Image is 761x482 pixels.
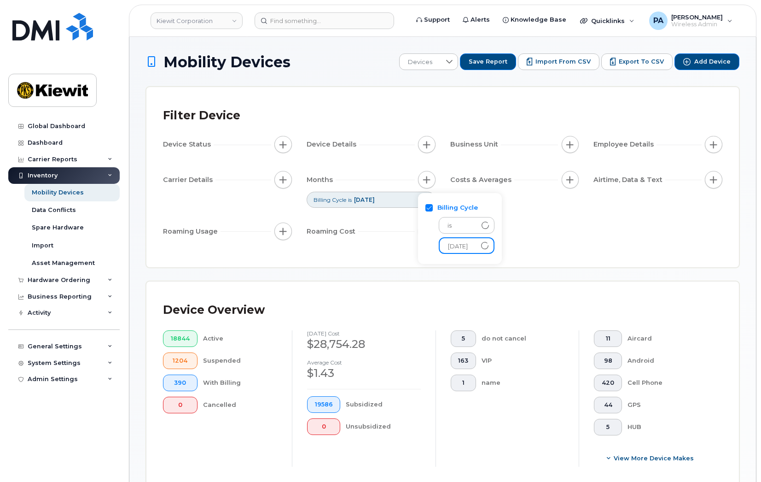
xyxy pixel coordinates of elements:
span: Business Unit [450,140,501,149]
span: 18844 [171,335,190,342]
span: Add Device [694,58,731,66]
div: GPS [627,397,708,413]
h4: [DATE] cost [307,330,421,336]
span: Save Report [469,58,507,66]
span: 420 [602,379,614,387]
h4: Average cost [307,359,421,365]
button: 98 [594,353,622,369]
span: 5 [602,423,614,431]
button: 0 [307,418,341,435]
div: Suspended [203,353,277,369]
div: Unsubsidized [346,418,420,435]
div: Device Overview [163,298,265,322]
span: Devices [400,54,441,71]
span: Mobility Devices [163,54,290,70]
span: 19586 [315,401,333,408]
div: $28,754.28 [307,336,421,352]
span: Device Status [163,140,214,149]
button: 5 [451,330,476,347]
span: Export to CSV [619,58,664,66]
div: Cancelled [203,397,277,413]
div: Filter Device [163,104,240,128]
div: $1.43 [307,365,421,381]
span: Carrier Details [163,175,215,185]
span: 5 [458,335,468,342]
div: VIP [482,353,564,369]
div: With Billing [203,375,277,391]
button: 390 [163,375,198,391]
span: 390 [171,379,190,387]
span: 163 [458,357,468,364]
span: 11 [602,335,614,342]
span: Device Details [307,140,359,149]
span: [DATE] [354,196,375,203]
span: August 2025 [440,238,476,255]
label: Billing Cycle [437,203,478,212]
button: 11 [594,330,622,347]
span: Roaming Usage [163,227,221,236]
div: name [482,375,564,391]
button: 0 [163,397,198,413]
button: 5 [594,419,622,435]
span: is [439,217,476,234]
span: Months [307,175,336,185]
div: do not cancel [482,330,564,347]
span: Billing Cycle [314,196,346,204]
span: Employee Details [593,140,656,149]
button: 44 [594,397,622,413]
button: 420 [594,375,622,391]
button: Save Report [460,53,516,70]
div: Aircard [627,330,708,347]
span: 0 [315,423,333,430]
button: Import from CSV [518,53,599,70]
button: 163 [451,353,476,369]
button: 1204 [163,353,198,369]
button: 19586 [307,396,341,413]
span: 98 [602,357,614,364]
span: 44 [602,401,614,409]
button: 1 [451,375,476,391]
div: Android [627,353,708,369]
div: Cell Phone [627,375,708,391]
span: Costs & Averages [450,175,514,185]
button: Add Device [674,53,739,70]
button: View More Device Makes [594,450,708,467]
div: HUB [627,419,708,435]
div: Subsidized [346,396,420,413]
button: 18844 [163,330,198,347]
span: Airtime, Data & Text [593,175,665,185]
span: 1204 [171,357,190,364]
button: Export to CSV [601,53,673,70]
span: Import from CSV [535,58,591,66]
span: is [348,196,352,204]
span: 1 [458,379,468,387]
div: Active [203,330,277,347]
span: View More Device Makes [614,454,694,463]
span: 0 [171,401,190,409]
iframe: Messenger Launcher [721,442,754,475]
span: Roaming Cost [307,227,358,236]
